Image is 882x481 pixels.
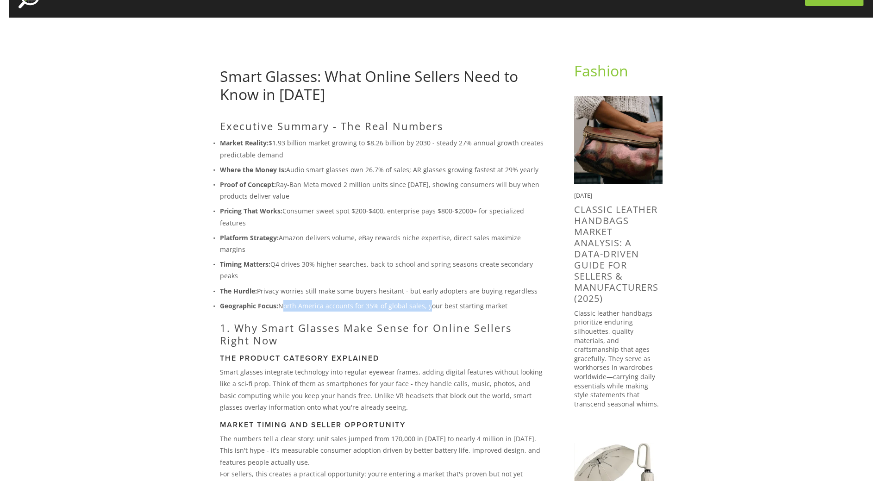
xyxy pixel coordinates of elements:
p: Smart glasses integrate technology into regular eyewear frames, adding digital features without l... [220,366,544,413]
p: Q4 drives 30% higher searches, back-to-school and spring seasons create secondary peaks [220,258,544,281]
p: North America accounts for 35% of global sales, your best starting market [220,300,544,312]
a: Fashion [574,61,628,81]
p: Ray-Ban Meta moved 2 million units since [DATE], showing consumers will buy when products deliver... [220,179,544,202]
h2: Executive Summary - The Real Numbers [220,120,544,132]
p: Privacy worries still make some buyers hesitant - but early adopters are buying regardless [220,285,544,297]
p: Audio smart glasses own 26.7% of sales; AR glasses growing fastest at 29% yearly [220,164,544,175]
strong: The Hurdle: [220,287,257,295]
a: Classic Leather Handbags Market Analysis: A Data-Driven Guide for Sellers & Manufacturers (2025) [574,203,658,305]
img: Classic Leather Handbags Market Analysis: A Data-Driven Guide for Sellers &amp; Manufacturers (2025) [574,96,663,184]
strong: Pricing That Works: [220,206,282,215]
time: [DATE] [574,191,592,200]
strong: Geographic Focus: [220,301,278,310]
strong: Proof of Concept: [220,180,276,189]
strong: Where the Money Is: [220,165,286,174]
p: $1.93 billion market growing to $8.26 billion by 2030 - steady 27% annual growth creates predicta... [220,137,544,160]
strong: Market Reality: [220,138,269,147]
strong: Timing Matters: [220,260,270,269]
p: Amazon delivers volume, eBay rewards niche expertise, direct sales maximize margins [220,232,544,255]
p: Classic leather handbags prioritize enduring silhouettes, quality materials, and craftsmanship th... [574,309,663,409]
h3: The Product Category Explained [220,354,544,362]
h3: Market Timing and Seller Opportunity [220,420,544,429]
strong: Platform Strategy: [220,233,279,242]
h2: 1. Why Smart Glasses Make Sense for Online Sellers Right Now [220,322,544,346]
a: Smart Glasses: What Online Sellers Need to Know in [DATE] [220,66,518,104]
p: The numbers tell a clear story: unit sales jumped from 170,000 in [DATE] to nearly 4 million in [... [220,433,544,468]
p: Consumer sweet spot $200-$400, enterprise pays $800-$2000+ for specialized features [220,205,544,228]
